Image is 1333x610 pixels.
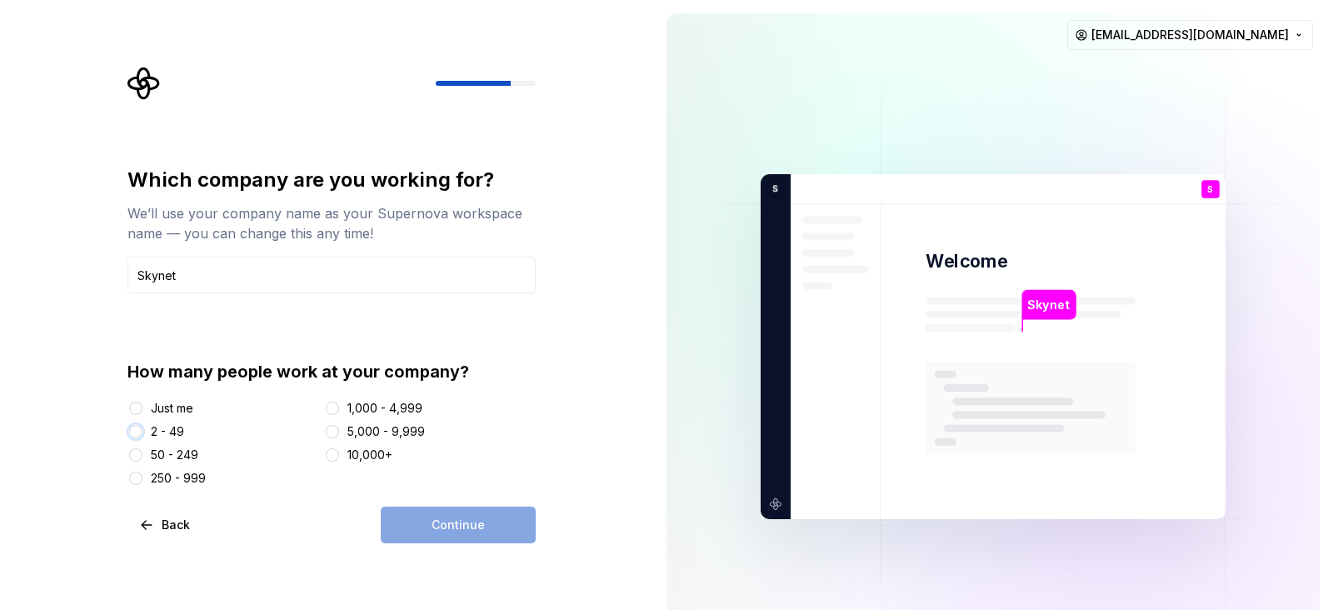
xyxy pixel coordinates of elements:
[127,507,204,543] button: Back
[151,470,206,487] div: 250 - 999
[151,423,184,440] div: 2 - 49
[347,423,425,440] div: 5,000 - 9,999
[151,447,198,463] div: 50 - 249
[347,447,392,463] div: 10,000+
[1067,20,1313,50] button: [EMAIL_ADDRESS][DOMAIN_NAME]
[347,400,422,417] div: 1,000 - 4,999
[127,67,161,100] svg: Supernova Logo
[151,400,193,417] div: Just me
[926,249,1007,273] p: Welcome
[127,167,536,193] div: Which company are you working for?
[1027,296,1070,314] p: Skynet
[766,182,778,197] p: S
[127,257,536,293] input: Company name
[127,203,536,243] div: We’ll use your company name as your Supernova workspace name — you can change this any time!
[1207,185,1213,194] p: S
[127,360,536,383] div: How many people work at your company?
[162,517,190,533] span: Back
[1091,27,1289,43] span: [EMAIL_ADDRESS][DOMAIN_NAME]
